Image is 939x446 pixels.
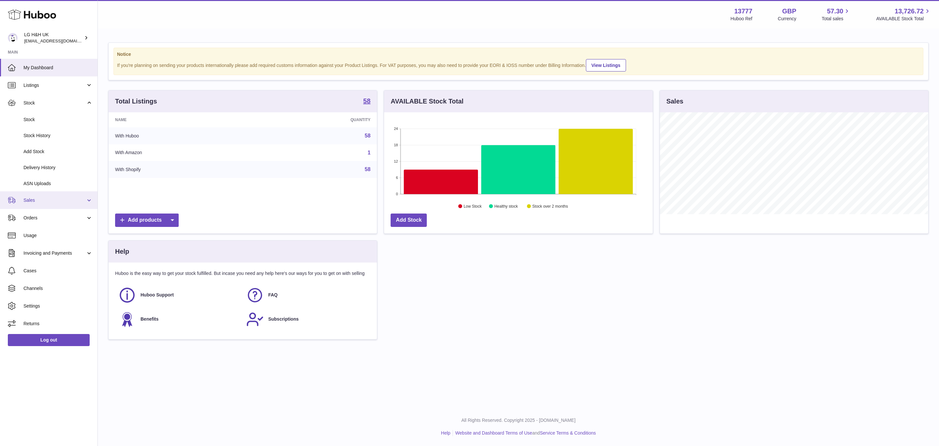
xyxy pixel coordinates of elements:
[117,58,920,72] div: If you're planning on sending your products internationally please add required customs informati...
[23,285,93,292] span: Channels
[394,127,398,131] text: 24
[895,7,924,16] span: 13,726.72
[441,430,451,436] a: Help
[24,38,96,43] span: [EMAIL_ADDRESS][DOMAIN_NAME]
[268,292,278,298] span: FAQ
[115,214,179,227] a: Add products
[876,7,931,22] a: 13,726.72 AVAILABLE Stock Total
[363,98,370,105] a: 58
[396,176,398,180] text: 6
[23,100,86,106] span: Stock
[391,214,427,227] a: Add Stock
[23,232,93,239] span: Usage
[586,59,626,72] a: View Listings
[666,97,683,106] h3: Sales
[495,204,518,209] text: Healthy stock
[396,192,398,196] text: 0
[394,159,398,163] text: 12
[734,7,753,16] strong: 13777
[778,16,797,22] div: Currency
[109,112,256,127] th: Name
[8,33,18,43] img: internalAdmin-13777@internal.huboo.com
[8,334,90,346] a: Log out
[532,204,568,209] text: Stock over 2 months
[23,82,86,88] span: Listings
[23,197,86,203] span: Sales
[109,161,256,178] td: With Shopify
[23,65,93,71] span: My Dashboard
[464,204,482,209] text: Low Stock
[117,51,920,57] strong: Notice
[23,321,93,327] span: Returns
[782,7,796,16] strong: GBP
[23,250,86,256] span: Invoicing and Payments
[115,97,157,106] h3: Total Listings
[23,133,93,139] span: Stock History
[391,97,463,106] h3: AVAILABLE Stock Total
[876,16,931,22] span: AVAILABLE Stock Total
[365,133,371,138] a: 58
[118,311,240,328] a: Benefits
[141,316,158,322] span: Benefits
[109,144,256,161] td: With Amazon
[141,292,174,298] span: Huboo Support
[455,430,532,436] a: Website and Dashboard Terms of Use
[822,16,851,22] span: Total sales
[256,112,377,127] th: Quantity
[23,149,93,155] span: Add Stock
[23,268,93,274] span: Cases
[453,430,596,436] li: and
[363,98,370,104] strong: 58
[246,286,367,304] a: FAQ
[115,270,370,277] p: Huboo is the easy way to get your stock fulfilled. But incase you need any help here's our ways f...
[268,316,299,322] span: Subscriptions
[827,7,843,16] span: 57.30
[23,117,93,123] span: Stock
[367,150,370,155] a: 1
[24,32,83,44] div: LG H&H UK
[23,165,93,171] span: Delivery History
[23,215,86,221] span: Orders
[109,127,256,144] td: With Huboo
[246,311,367,328] a: Subscriptions
[822,7,851,22] a: 57.30 Total sales
[23,181,93,187] span: ASN Uploads
[23,303,93,309] span: Settings
[365,167,371,172] a: 58
[103,417,934,423] p: All Rights Reserved. Copyright 2025 - [DOMAIN_NAME]
[540,430,596,436] a: Service Terms & Conditions
[115,247,129,256] h3: Help
[394,143,398,147] text: 18
[118,286,240,304] a: Huboo Support
[731,16,753,22] div: Huboo Ref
